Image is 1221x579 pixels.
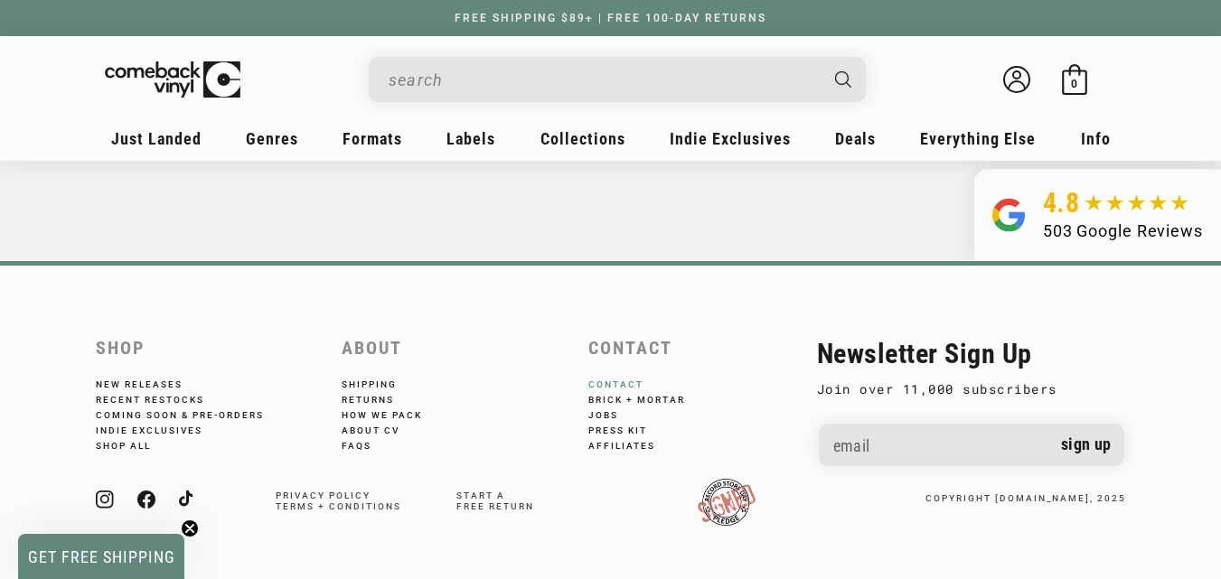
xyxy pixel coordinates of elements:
a: Affiliates [588,436,680,452]
a: Jobs [588,406,643,421]
h2: About [342,338,570,359]
input: When autocomplete results are available use up and down arrows to review and enter to select [389,61,817,98]
img: Group.svg [992,187,1025,243]
a: Shop All [96,436,175,452]
span: GET FREE SHIPPING [28,547,175,566]
span: Indie Exclusives [670,129,791,148]
button: Close teaser [181,519,199,537]
span: Genres [246,129,298,148]
p: Join over 11,000 subscribers [817,378,1126,400]
a: Start afree return [456,490,534,511]
h2: Shop [96,338,324,359]
a: FAQs [342,436,396,452]
span: Deals [835,129,876,148]
a: Brick + Mortar [588,390,709,406]
span: Collections [540,129,625,148]
small: copyright [DOMAIN_NAME], 2025 [925,493,1126,503]
a: Privacy Policy [276,490,371,500]
a: Terms + Conditions [276,501,401,511]
span: Formats [343,129,402,148]
span: Labels [446,129,495,148]
span: Info [1081,129,1111,148]
h2: Contact [588,338,817,359]
span: Just Landed [111,129,202,148]
img: RSDPledgeSigned-updated.png [698,479,756,526]
a: FREE SHIPPING $89+ | FREE 100-DAY RETURNS [437,12,784,24]
a: About CV [342,421,424,436]
a: Contact [588,379,668,390]
a: Press Kit [588,421,672,436]
span: Start a free return [456,490,534,511]
div: Search [369,57,866,102]
div: GET FREE SHIPPINGClose teaser [18,534,184,579]
div: 503 Google Reviews [1043,219,1203,243]
span: 0 [1071,77,1077,90]
a: How We Pack [342,406,446,421]
input: Email [819,424,1124,470]
a: Coming Soon & Pre-Orders [96,406,288,421]
a: Indie Exclusives [96,421,227,436]
a: Shipping [342,379,421,390]
a: Recent Restocks [96,390,229,406]
span: 4.8 [1043,187,1080,219]
button: Search [819,57,868,102]
span: Everything Else [920,129,1036,148]
img: star5.svg [1085,194,1188,212]
button: Sign up [1047,424,1125,466]
h2: Newsletter Sign Up [817,338,1126,369]
a: Returns [342,390,418,406]
a: New Releases [96,379,207,390]
a: 4.8 503 Google Reviews [974,169,1221,261]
